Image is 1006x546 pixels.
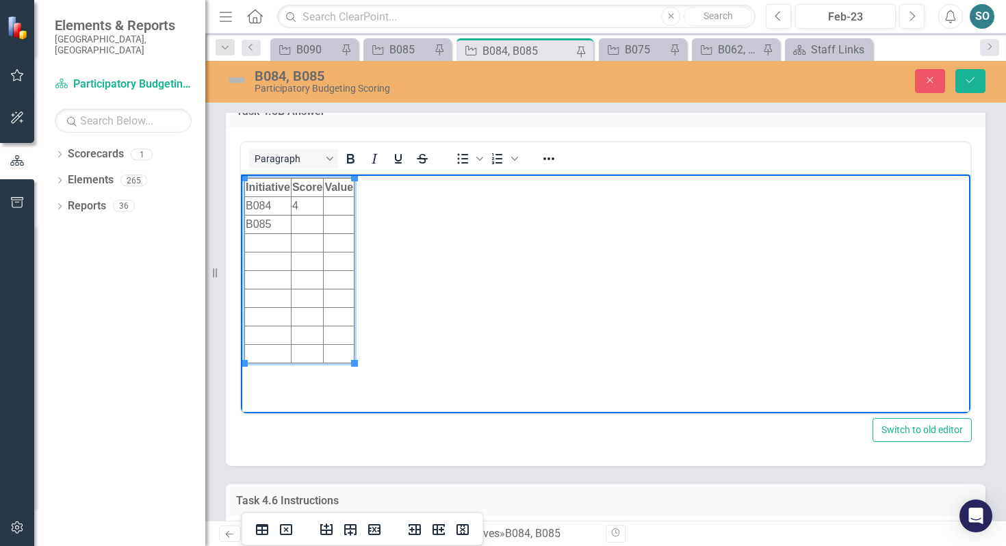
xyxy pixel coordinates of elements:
[602,41,666,58] a: B075
[795,4,896,29] button: Feb-23
[250,520,274,539] button: Table properties
[451,520,474,539] button: Delete column
[625,41,666,58] div: B075
[403,520,426,539] button: Insert column before
[427,520,450,539] button: Insert column after
[277,5,756,29] input: Search ClearPoint...
[68,172,114,188] a: Elements
[684,7,752,26] button: Search
[387,149,410,168] button: Underline
[718,41,759,58] div: B062, B063, B064, B065
[704,10,733,21] span: Search
[788,41,869,58] a: Staff Links
[274,41,337,58] a: B090
[68,146,124,162] a: Scorecards
[800,9,891,25] div: Feb-23
[274,520,298,539] button: Delete table
[249,149,338,168] button: Block Paragraph
[226,69,248,91] img: Not Defined
[873,418,972,442] button: Switch to old editor
[367,41,430,58] a: B085
[55,34,192,56] small: [GEOGRAPHIC_DATA], [GEOGRAPHIC_DATA]
[255,68,645,83] div: B084, B085
[486,149,520,168] div: Numbered list
[315,520,338,539] button: Insert row before
[236,105,975,118] h3: Task 4.5B Answer
[7,16,31,40] img: ClearPoint Strategy
[131,148,153,160] div: 1
[241,174,970,413] iframe: Rich Text Area
[255,83,645,94] div: Participatory Budgeting Scoring
[537,149,560,168] button: Reveal or hide additional toolbar items
[236,495,975,507] h3: Task 4.6 Instructions
[451,149,485,168] div: Bullet list
[339,149,362,168] button: Bold
[811,41,869,58] div: Staff Links
[389,41,430,58] div: B085
[411,149,434,168] button: Strikethrough
[959,499,992,532] div: Open Intercom Messenger
[505,527,560,540] div: B084, B085
[363,520,386,539] button: Delete row
[55,109,192,133] input: Search Below...
[363,149,386,168] button: Italic
[695,41,759,58] a: B062, B063, B064, B065
[113,200,135,212] div: 36
[482,42,573,60] div: B084, B085
[970,4,994,29] button: SO
[55,17,192,34] span: Elements & Reports
[339,520,362,539] button: Insert row after
[68,198,106,214] a: Reports
[255,153,322,164] span: Paragraph
[120,174,147,186] div: 265
[55,77,192,92] a: Participatory Budgeting Scoring
[296,41,337,58] div: B090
